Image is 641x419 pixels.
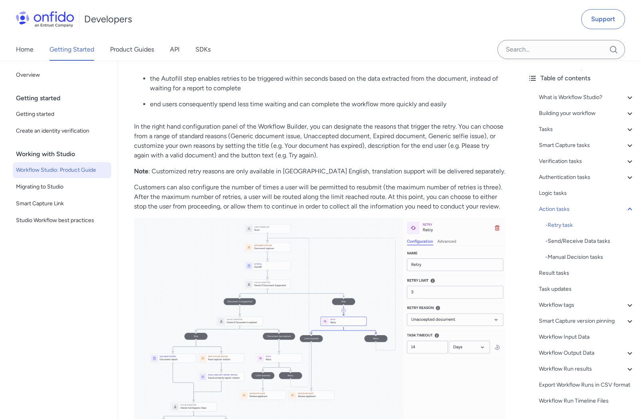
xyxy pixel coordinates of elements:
div: Getting started [16,90,114,106]
a: Verification tasks [539,157,635,166]
span: Smart Capture Link [16,199,108,209]
div: Working with Studio [16,146,114,162]
a: Workflow Output Data [539,348,635,358]
a: Export Workflow Runs in CSV format [539,380,635,390]
a: Product Guides [110,38,154,61]
span: Workflow Studio: Product Guide [16,165,108,175]
a: Workflow Studio: Product Guide [13,162,111,178]
a: Smart Capture version pinning [539,316,635,326]
p: the Autofill step enables retries to be triggered within seconds based on the data extracted from... [150,74,505,93]
a: Getting started [13,106,111,122]
a: Create an identity verification [13,123,111,139]
a: Workflow Run results [539,364,635,374]
a: Action tasks [539,205,635,214]
p: In the right hand configuration panel of the Workflow Builder, you can designate the reasons that... [134,122,505,160]
img: Onfido Logo [16,11,74,27]
p: Customers can also configure the number of times a user will be permitted to resubmit (the maximu... [134,183,505,211]
h1: Developers [84,13,132,26]
span: Migrating to Studio [16,182,108,192]
div: - Manual Decision tasks [545,252,635,262]
a: -Send/Receive Data tasks [545,236,635,246]
a: API [170,38,179,61]
a: What is Workflow Studio? [539,93,635,102]
a: Workflow tags [539,300,635,310]
strong: Note [134,167,148,175]
a: Smart Capture Link [13,196,111,212]
a: Workflow Run Timeline Files [539,396,635,406]
a: Migrating to Studio [13,179,111,195]
a: Support [581,9,625,29]
a: Getting Started [49,38,94,61]
a: Task updates [539,284,635,294]
div: - Retry task [545,220,635,230]
span: Create an identity verification [16,126,108,136]
div: - Send/Receive Data tasks [545,236,635,246]
a: Workflow Input Data [539,332,635,342]
a: Home [16,38,34,61]
p: end users consequently spend less time waiting and can complete the workflow more quickly and easily [150,99,505,109]
a: -Manual Decision tasks [545,252,635,262]
span: Getting started [16,109,108,119]
a: -Retry task [545,220,635,230]
span: Overview [16,70,108,80]
a: Tasks [539,125,635,134]
a: Logic tasks [539,189,635,198]
a: Overview [13,67,111,83]
span: Studio Workflow best practices [16,216,108,225]
a: SDKs [195,38,211,61]
a: Smart Capture tasks [539,141,635,150]
a: Building your workflow [539,109,635,118]
div: Table of contents [528,73,635,83]
p: : Customized retry reasons are only available in [GEOGRAPHIC_DATA] English, translation support w... [134,167,505,176]
a: Studio Workflow best practices [13,212,111,228]
input: Onfido search input field [497,40,625,59]
a: Result tasks [539,268,635,278]
a: Authentication tasks [539,173,635,182]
